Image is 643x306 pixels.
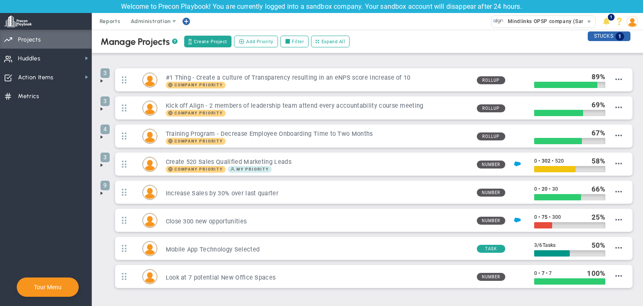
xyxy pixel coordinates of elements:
span: Number [477,161,505,169]
span: 3 [100,68,110,78]
span: Expand All [321,38,345,45]
span: • [538,186,540,192]
span: 50 [592,241,600,249]
span: Company Priority [175,167,223,171]
span: • [552,158,553,164]
img: Mark Collins [143,73,157,87]
div: % [592,184,606,194]
div: Lisa Jenkins [142,129,157,144]
span: Number [477,217,505,225]
div: % [592,156,606,166]
span: Reports [95,13,125,30]
span: Number [477,273,505,281]
div: % [592,241,606,250]
div: Mark Collins [142,213,157,228]
img: Katie Williams [143,185,157,200]
span: 58 [592,157,600,165]
span: 3 6 [534,242,556,248]
span: 3 [100,153,110,162]
span: Company Priority [175,111,223,115]
span: 75 [542,214,548,220]
span: • [549,214,550,220]
h3: Increase Sales by 30% over last quarter [166,189,470,197]
span: 1 [608,14,615,21]
span: select [583,16,595,28]
span: Rollup [477,132,505,140]
span: 7 [549,270,552,276]
span: 100 [587,269,599,277]
li: Help & Frequently Asked Questions (FAQ) [613,13,626,30]
span: 302 [542,158,550,164]
span: My Priority [228,166,272,173]
h3: Kick off Align - 2 members of leadership team attend every accountability course meeting [166,102,470,110]
div: % [587,269,605,278]
span: Mindlinks OPSP company (Sandbox) [504,16,599,27]
label: Filter [280,36,309,47]
span: 7 [542,270,545,276]
img: 202891.Person.photo [627,16,638,27]
div: % [592,128,606,137]
img: Salesforce Enabled<br />Sandbox: Quarterly Leads and Opportunities [514,217,521,223]
span: 3 [100,96,110,106]
span: • [549,186,550,192]
span: 67 [592,129,600,137]
span: Rollup [477,76,505,84]
span: 89 [592,73,600,81]
span: Add Priority [246,38,273,45]
span: Company Priority [175,83,223,87]
img: Miguel Cabrera [143,101,157,115]
img: Mark Collins [143,213,157,228]
li: Announcements [600,13,613,30]
h3: Training Program - Decrease Employee Onboarding Time to Two Months [166,130,470,138]
span: Metrics [18,88,39,105]
div: Mark Collins [142,73,157,88]
img: 33647.Company.photo [493,16,504,26]
span: Huddles [18,50,41,67]
div: Tom Johnson [142,269,157,284]
span: My Priority [237,167,269,171]
img: Chandrika A [143,157,157,171]
span: 9 [100,181,110,190]
span: Company Priority [175,139,223,143]
span: 4 [100,124,110,134]
span: 20 [542,186,548,192]
h3: Mobile App Technology Selected [166,246,470,254]
span: Company Priority [166,110,226,117]
div: Lucy Rodriguez [142,241,157,256]
div: Chandrika A [142,157,157,172]
span: Company Priority [166,166,226,173]
div: Miguel Cabrera [142,101,157,116]
span: Administration [131,18,170,24]
div: % [592,100,606,109]
span: Task [477,245,505,253]
span: 30 [552,186,558,192]
img: Lucy Rodriguez [143,241,157,256]
span: 1 [615,32,624,41]
img: Salesforce Enabled<br />Sandbox: Quarterly Leads and Opportunities [514,161,521,167]
button: Create Project [184,36,231,47]
span: • [538,270,540,276]
div: Manage Projects [100,36,178,47]
span: Projects [18,31,41,49]
h3: Create 520 Sales Qualified Marketing Leads [166,158,470,166]
span: • [538,214,540,220]
img: Tom Johnson [143,270,157,284]
div: % [592,213,606,222]
span: Number [477,189,505,197]
span: Company Priority [166,138,226,145]
span: 66 [592,185,600,193]
h3: Close 300 new opportunities [166,218,470,226]
span: 25 [592,213,600,221]
span: Company Priority [166,82,226,88]
span: 69 [592,101,600,109]
h3: Look at 7 potential New Office Spaces [166,274,470,282]
span: 300 [552,214,561,220]
button: Add Priority [234,36,278,47]
span: Action Items [18,69,54,86]
span: Rollup [477,104,505,112]
span: • [546,270,548,276]
div: % [592,72,606,81]
span: 520 [555,158,564,164]
span: 0 [534,186,537,192]
img: Lisa Jenkins [143,129,157,143]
